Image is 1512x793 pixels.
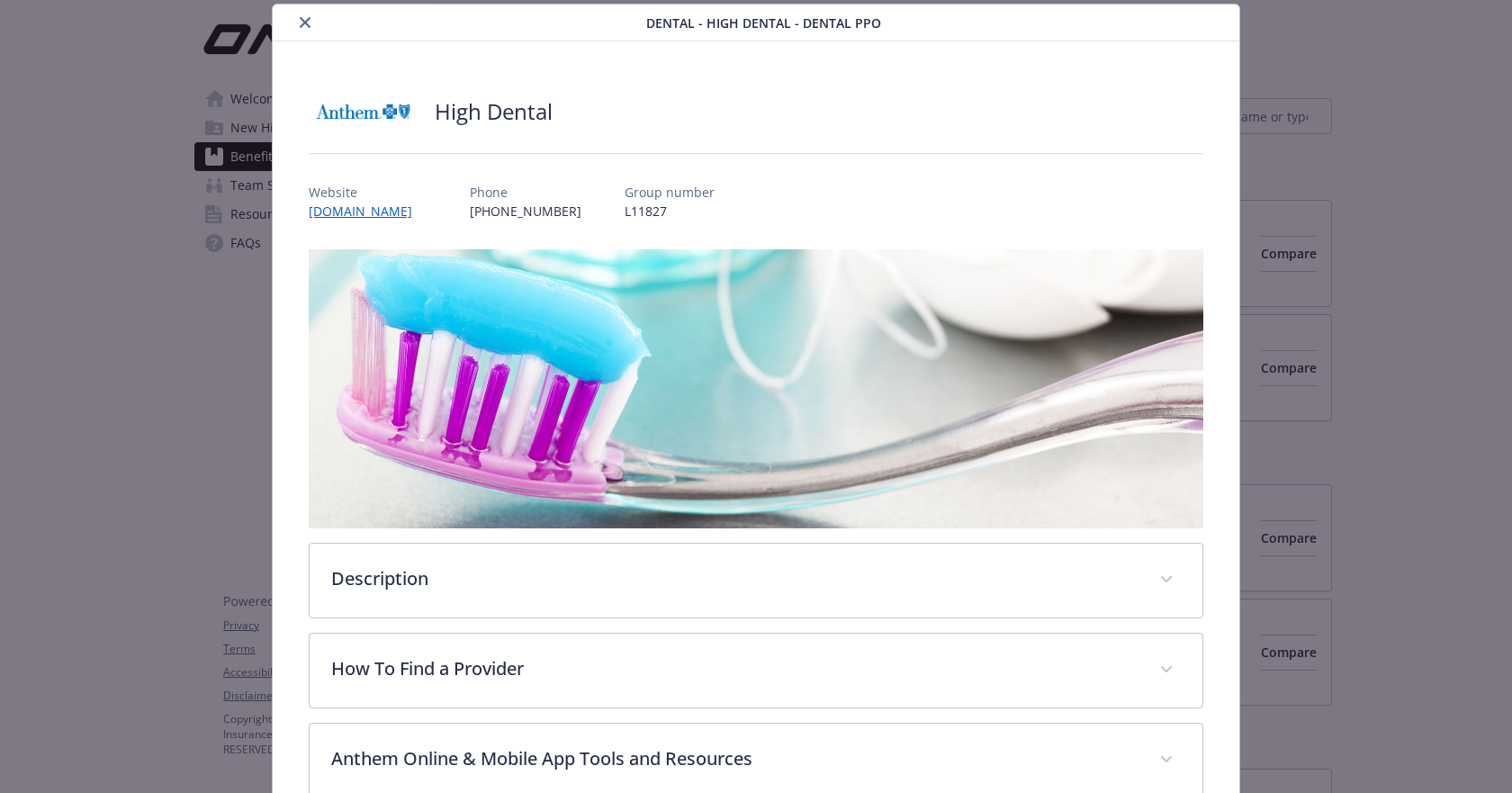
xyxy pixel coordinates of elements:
[331,745,1137,772] p: Anthem Online & Mobile App Tools and Resources
[470,183,581,202] p: Phone
[331,565,1137,592] p: Description
[294,12,316,33] button: close
[310,544,1201,617] div: Description
[625,202,715,221] p: L11827
[331,655,1137,682] p: How To Find a Provider
[309,85,417,139] img: Anthem Blue Cross
[309,249,1202,528] img: banner
[646,14,881,32] span: Dental - High Dental - Dental PPO
[435,96,553,127] h2: High Dental
[470,202,581,221] p: [PHONE_NUMBER]
[310,634,1201,707] div: How To Find a Provider
[309,183,427,202] p: Website
[309,203,427,220] a: [DOMAIN_NAME]
[625,183,715,202] p: Group number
